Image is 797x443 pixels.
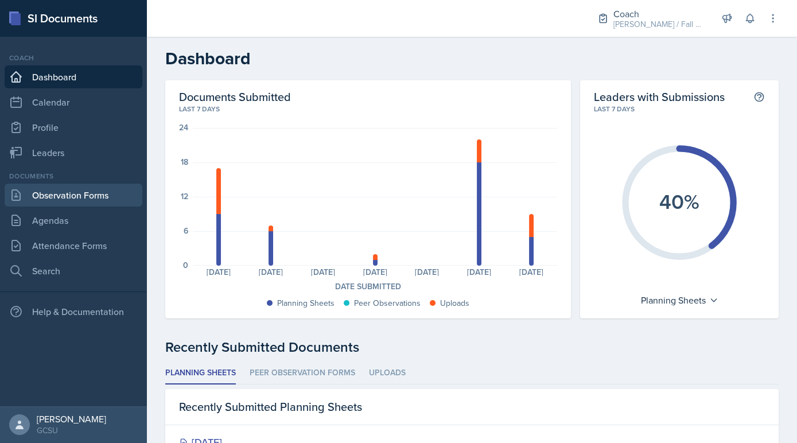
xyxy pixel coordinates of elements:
[277,297,335,309] div: Planning Sheets
[5,234,142,257] a: Attendance Forms
[165,389,779,425] div: Recently Submitted Planning Sheets
[181,158,188,166] div: 18
[179,123,188,131] div: 24
[165,48,779,69] h2: Dashboard
[37,413,106,425] div: [PERSON_NAME]
[37,425,106,436] div: GCSU
[349,268,401,276] div: [DATE]
[613,18,705,30] div: [PERSON_NAME] / Fall 2025
[506,268,558,276] div: [DATE]
[659,186,699,216] text: 40%
[297,268,349,276] div: [DATE]
[613,7,705,21] div: Coach
[193,268,245,276] div: [DATE]
[5,259,142,282] a: Search
[181,192,188,200] div: 12
[5,141,142,164] a: Leaders
[250,362,355,384] li: Peer Observation Forms
[401,268,453,276] div: [DATE]
[183,261,188,269] div: 0
[165,362,236,384] li: Planning Sheets
[5,53,142,63] div: Coach
[165,337,779,357] div: Recently Submitted Documents
[594,104,765,114] div: Last 7 days
[5,184,142,207] a: Observation Forms
[635,291,724,309] div: Planning Sheets
[245,268,297,276] div: [DATE]
[5,91,142,114] a: Calendar
[453,268,506,276] div: [DATE]
[369,362,406,384] li: Uploads
[5,300,142,323] div: Help & Documentation
[184,227,188,235] div: 6
[5,171,142,181] div: Documents
[354,297,421,309] div: Peer Observations
[179,104,557,114] div: Last 7 days
[5,116,142,139] a: Profile
[594,90,725,104] h2: Leaders with Submissions
[5,209,142,232] a: Agendas
[440,297,469,309] div: Uploads
[179,90,557,104] h2: Documents Submitted
[5,65,142,88] a: Dashboard
[179,281,557,293] div: Date Submitted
